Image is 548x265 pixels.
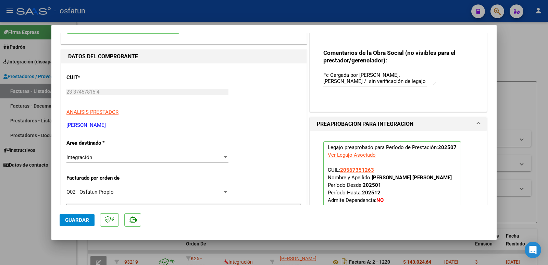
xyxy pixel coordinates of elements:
span: Comentario: [328,205,369,211]
p: CUIT [66,74,137,82]
div: Open Intercom Messenger [525,242,541,258]
span: O02 - Osfatun Propio [66,189,114,195]
strong: 202501 [363,182,381,188]
span: CUIL: Nombre y Apellido: Período Desde: Período Hasta: Admite Dependencia: [328,167,452,211]
strong: 202512 [362,190,381,196]
span: Guardar [65,217,89,223]
strong: MMA [356,205,369,211]
p: Facturado por orden de [66,174,137,182]
div: PREAPROBACIÓN PARA INTEGRACION [310,131,487,248]
strong: [PERSON_NAME] [PERSON_NAME] [372,174,452,181]
span: Integración [66,154,92,160]
strong: 202507 [438,144,457,150]
span: 20567351263 [340,167,374,173]
strong: DATOS DEL COMPROBANTE [68,53,138,60]
strong: NO [376,197,384,203]
strong: Comentarios de la Obra Social (no visibles para el prestador/gerenciador): [323,49,456,64]
p: [PERSON_NAME] [66,121,301,129]
div: Ver Legajo Asociado [328,151,376,159]
span: ANALISIS PRESTADOR [66,109,119,115]
h1: PREAPROBACIÓN PARA INTEGRACION [317,120,413,128]
button: Guardar [60,214,95,226]
mat-expansion-panel-header: PREAPROBACIÓN PARA INTEGRACION [310,117,487,131]
p: Area destinado * [66,139,137,147]
p: Legajo preaprobado para Período de Prestación: [323,141,461,232]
